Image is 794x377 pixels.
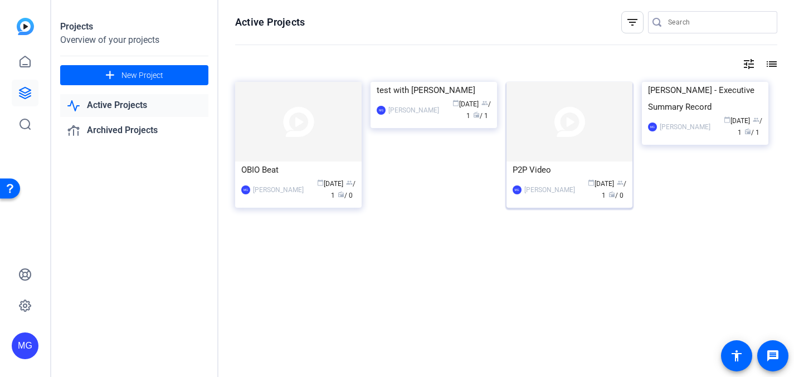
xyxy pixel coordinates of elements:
span: / 1 [744,129,759,136]
span: calendar_today [452,100,459,106]
span: group [346,179,353,186]
span: / 0 [608,192,623,199]
div: MG [12,332,38,359]
span: group [481,100,488,106]
a: Active Projects [60,94,208,117]
span: [DATE] [724,117,750,125]
mat-icon: message [766,349,780,363]
div: OBIO Beat [241,161,355,178]
button: New Project [60,65,208,85]
div: MG [241,185,250,194]
span: [DATE] [317,180,343,188]
img: blue-gradient.svg [17,18,34,35]
mat-icon: accessibility [730,349,743,363]
span: group [617,179,623,186]
span: [DATE] [588,180,614,188]
div: MG [513,185,522,194]
span: calendar_today [724,116,730,123]
span: / 0 [338,192,353,199]
div: Overview of your projects [60,33,208,47]
div: P2P Video [513,161,627,178]
span: radio [608,191,615,198]
a: Archived Projects [60,119,208,142]
span: [DATE] [452,100,479,108]
span: group [753,116,759,123]
div: [PERSON_NAME] - Executive Summary Record [648,82,762,115]
div: [PERSON_NAME] [253,184,304,195]
span: / 1 [473,112,488,120]
div: MG [377,106,386,115]
div: [PERSON_NAME] [388,105,439,116]
span: calendar_today [317,179,324,186]
mat-icon: tune [742,57,756,71]
div: Projects [60,20,208,33]
span: calendar_today [588,179,595,186]
span: radio [473,111,480,118]
mat-icon: filter_list [626,16,639,29]
div: [PERSON_NAME] [660,121,710,133]
span: radio [338,191,344,198]
div: MG [648,123,657,131]
mat-icon: add [103,68,117,82]
div: test with [PERSON_NAME] [377,82,491,99]
div: [PERSON_NAME] [524,184,575,195]
mat-icon: list [764,57,777,71]
input: Search [668,16,768,29]
h1: Active Projects [235,16,305,29]
span: radio [744,128,751,135]
span: New Project [121,70,163,81]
